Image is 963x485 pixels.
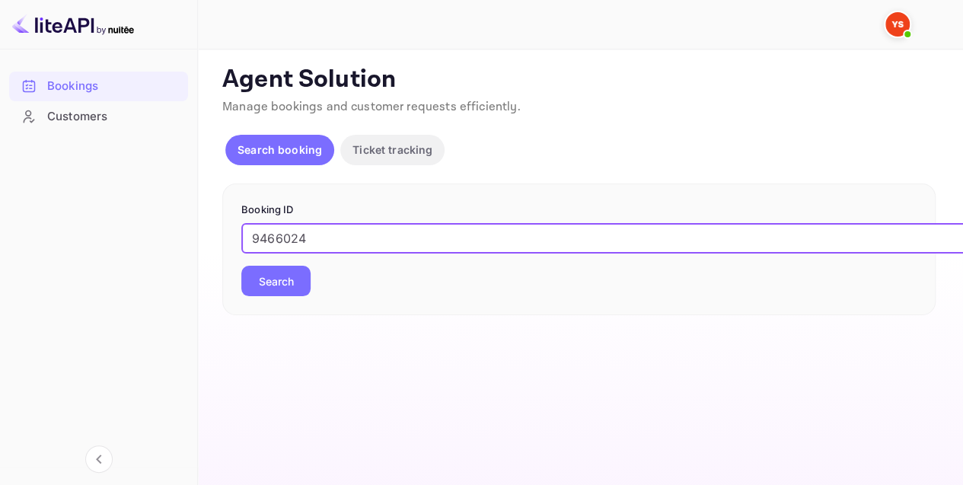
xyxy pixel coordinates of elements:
p: Booking ID [241,203,917,218]
a: Customers [9,102,188,130]
button: Collapse navigation [85,445,113,473]
div: Bookings [47,78,180,95]
div: Customers [9,102,188,132]
img: LiteAPI logo [12,12,134,37]
div: Bookings [9,72,188,101]
img: Yandex Support [885,12,910,37]
span: Manage bookings and customer requests efficiently. [222,99,521,115]
button: Search [241,266,311,296]
p: Search booking [238,142,322,158]
a: Bookings [9,72,188,100]
div: Customers [47,108,180,126]
p: Agent Solution [222,65,936,95]
p: Ticket tracking [352,142,432,158]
